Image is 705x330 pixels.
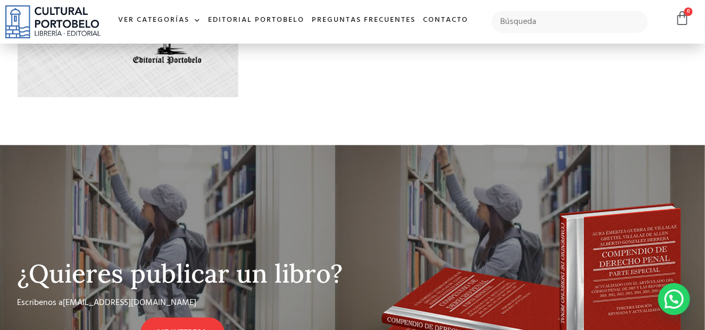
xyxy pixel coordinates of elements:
[492,11,648,33] input: Búsqueda
[204,9,308,32] a: Editorial Portobelo
[308,9,419,32] a: Preguntas frecuentes
[114,9,204,32] a: Ver Categorías
[658,283,690,315] div: WhatsApp contact
[18,260,347,288] h2: ¿Quieres publicar un libro?
[675,11,690,26] a: 0
[63,296,197,310] a: [EMAIL_ADDRESS][DOMAIN_NAME]
[684,7,693,16] span: 0
[419,9,472,32] a: Contacto
[18,296,337,318] div: Escribenos a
